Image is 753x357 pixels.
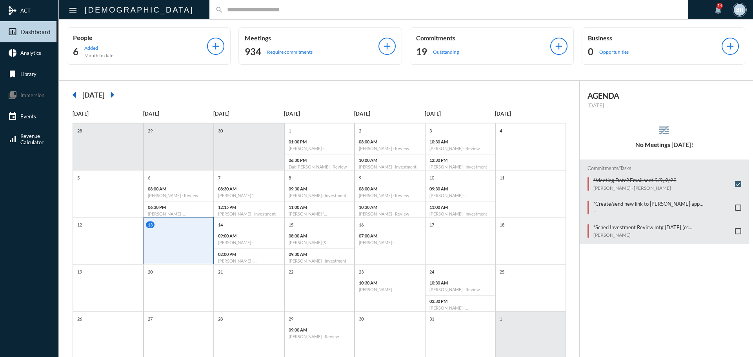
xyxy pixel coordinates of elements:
p: 09:30 AM [429,186,491,191]
span: Immersion [20,92,44,98]
p: [DATE] [354,111,425,117]
p: 23 [357,268,366,275]
mat-icon: arrow_right [104,87,120,103]
p: *Meeting Date? Email sent 9/9, 9/29 [593,177,677,183]
h2: [DATE] [82,91,104,99]
span: Revenue Calculator [20,133,44,145]
p: [PERSON_NAME] [593,232,731,238]
mat-icon: event [8,112,17,121]
p: 08:30 AM [218,186,280,191]
p: [PERSON_NAME] - [PERSON_NAME] [593,185,677,191]
mat-icon: arrow_left [67,87,82,103]
p: 09:30 AM [289,186,351,191]
p: [DATE] [143,111,214,117]
p: 30 [357,315,366,322]
h6: [PERSON_NAME] - Investment [429,211,491,216]
h6: [PERSON_NAME] - Review [359,193,421,198]
p: 24 [427,268,436,275]
p: 12:30 PM [429,158,491,163]
h6: [PERSON_NAME] - Review [359,211,421,216]
mat-icon: Side nav toggle icon [68,5,78,15]
p: 1 [498,315,504,322]
p: 15 [287,221,295,228]
p: 11 [498,174,506,181]
p: 10:30 AM [429,139,491,144]
mat-icon: signal_cellular_alt [8,134,17,144]
p: 08:00 AM [359,186,421,191]
p: 31 [427,315,436,322]
span: Dashboard [20,28,51,35]
p: 16 [357,221,366,228]
p: Business [588,34,722,42]
mat-icon: add [553,41,564,52]
h5: No Meetings [DATE]! [580,141,749,148]
p: 28 [216,315,225,322]
mat-icon: insert_chart_outlined [8,27,17,36]
h6: [PERSON_NAME] - [PERSON_NAME] - Retirement Income [148,211,210,216]
p: 10:30 AM [359,280,421,285]
p: 10:30 AM [429,280,491,285]
p: [DATE] [495,111,566,117]
span: Analytics [20,50,41,56]
p: *Create/send new link to [PERSON_NAME] app #TUF472370. [593,201,731,207]
p: Added [84,45,113,51]
h6: [PERSON_NAME] "[PERSON_NAME]" [PERSON_NAME] - Review [289,211,351,216]
h6: [PERSON_NAME] - [PERSON_NAME] - Investment [429,193,491,198]
p: 3 [427,127,434,134]
span: Library [20,71,36,77]
p: People [73,34,207,41]
p: 07:00 AM [359,233,421,238]
p: 08:00 AM [148,186,210,191]
h2: 19 [416,45,427,58]
h6: [PERSON_NAME] - Investment [289,258,351,263]
p: Commitments [416,34,550,42]
p: 09:00 AM [289,327,351,332]
h6: [PERSON_NAME] - Review [429,287,491,292]
h6: [PERSON_NAME] - [PERSON_NAME] - Review [429,305,491,310]
mat-icon: add [725,41,736,52]
mat-icon: add [210,41,221,52]
h2: 0 [588,45,593,58]
h6: [PERSON_NAME] - Investment [218,211,280,216]
h6: [PERSON_NAME] - Investment [289,193,351,198]
mat-icon: search [215,6,223,14]
p: Outstanding [433,49,459,55]
h2: Commitments/Tasks [587,165,742,171]
h2: 934 [245,45,261,58]
p: 11:00 AM [289,205,351,210]
p: 08:00 AM [289,233,351,238]
p: 10:30 AM [359,205,421,210]
p: 1 [287,127,293,134]
p: 27 [146,315,155,322]
p: 12 [75,221,84,228]
h6: [PERSON_NAME] ([PERSON_NAME]) - Review [359,287,421,292]
p: 9 [357,174,363,181]
h6: [PERSON_NAME] - Investment [429,164,491,169]
span: Events [20,113,36,120]
p: 29 [146,127,155,134]
mat-icon: add [382,41,393,52]
h2: [DEMOGRAPHIC_DATA] [85,4,194,16]
p: 11:00 AM [429,205,491,210]
mat-icon: reorder [658,124,671,137]
p: *Sched Investment Review mtg [DATE] (cc [PERSON_NAME]). Email sent 9/16, 9/29 [593,224,731,230]
button: Toggle sidenav [65,2,81,18]
p: Require commitments [267,49,313,55]
p: 10 [427,174,436,181]
h6: [PERSON_NAME] - Review [429,146,491,151]
p: 2 [357,127,363,134]
p: [DATE] [213,111,284,117]
p: 13 [146,221,155,228]
p: 7 [216,174,222,181]
h6: [PERSON_NAME] - Review [289,334,351,339]
p: 08:00 AM [359,139,421,144]
p: 10:00 AM [359,158,421,163]
p: 26 [75,315,84,322]
p: 4 [498,127,504,134]
h6: [PERSON_NAME] (& [PERSON_NAME]) - [PERSON_NAME] (& [PERSON_NAME]) - The Philosophy [289,240,351,245]
h6: Dat [PERSON_NAME] - Review [289,164,351,169]
p: 06:30 PM [289,158,351,163]
div: BH [734,4,746,16]
mat-icon: mediation [8,6,17,15]
p: 20 [146,268,155,275]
